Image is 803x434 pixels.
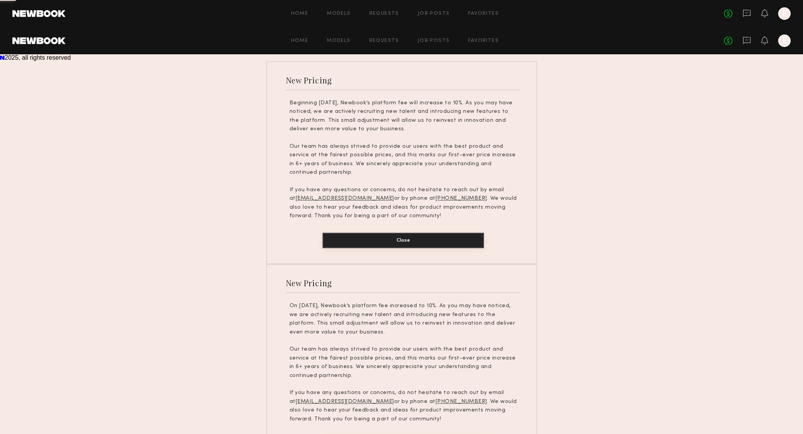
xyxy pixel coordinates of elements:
[289,142,517,177] p: Our team has always strived to provide our users with the best product and service at the fairest...
[289,186,517,221] p: If you have any questions or concerns, do not hesitate to reach out by email at or by phone at . ...
[289,302,517,337] p: On [DATE], Newbook’s platform fee increased to 10%. As you may have noticed, we are actively recr...
[322,233,484,248] button: Close
[468,11,499,16] a: Favorites
[327,11,350,16] a: Models
[291,38,308,43] a: Home
[369,11,399,16] a: Requests
[289,389,517,424] p: If you have any questions or concerns, do not hesitate to reach out by email at or by phone at . ...
[369,38,399,43] a: Requests
[778,35,791,47] a: E
[286,278,332,288] div: New Pricing
[436,399,487,404] u: [PHONE_NUMBER]
[778,7,791,20] a: E
[286,75,332,85] div: New Pricing
[289,345,517,380] p: Our team has always strived to provide our users with the best product and service at the fairest...
[468,38,499,43] a: Favorites
[289,99,517,134] p: Beginning [DATE], Newbook’s platform fee will increase to 10%. As you may have noticed, we are ac...
[418,11,450,16] a: Job Posts
[418,38,450,43] a: Job Posts
[5,54,71,61] span: 2025, all rights reserved
[327,38,350,43] a: Models
[291,11,308,16] a: Home
[436,196,487,201] u: [PHONE_NUMBER]
[296,196,394,201] u: [EMAIL_ADDRESS][DOMAIN_NAME]
[296,399,394,404] u: [EMAIL_ADDRESS][DOMAIN_NAME]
